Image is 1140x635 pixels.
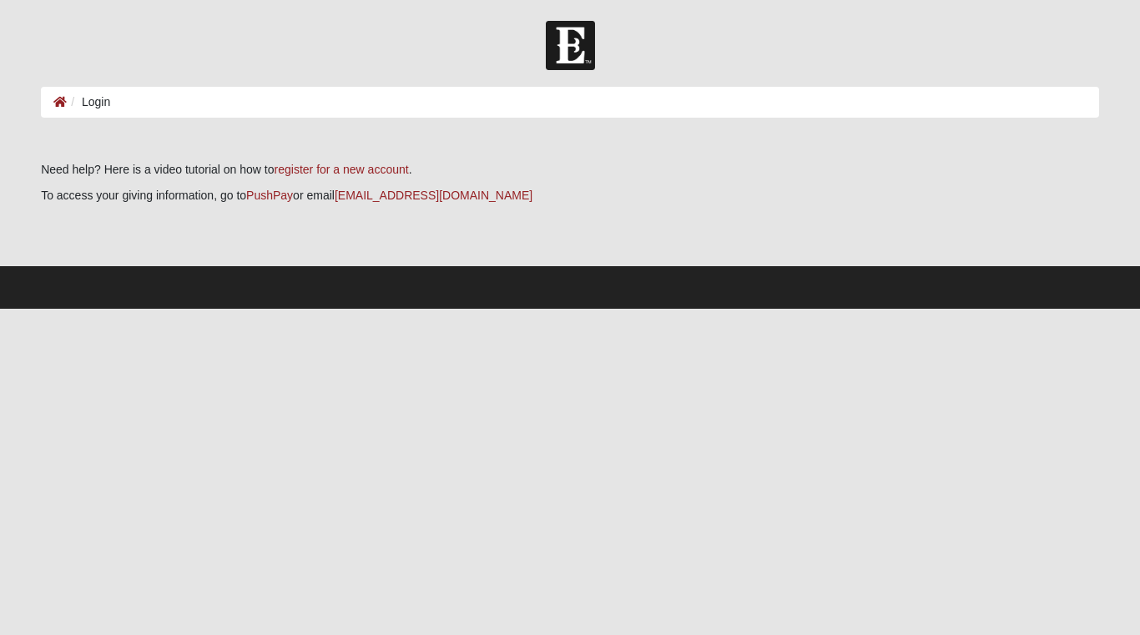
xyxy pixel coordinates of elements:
li: Login [67,93,110,111]
img: Church of Eleven22 Logo [546,21,595,70]
p: Need help? Here is a video tutorial on how to . [41,161,1099,179]
a: register for a new account [275,163,409,176]
p: To access your giving information, go to or email [41,187,1099,204]
a: PushPay [246,189,293,202]
a: [EMAIL_ADDRESS][DOMAIN_NAME] [335,189,532,202]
